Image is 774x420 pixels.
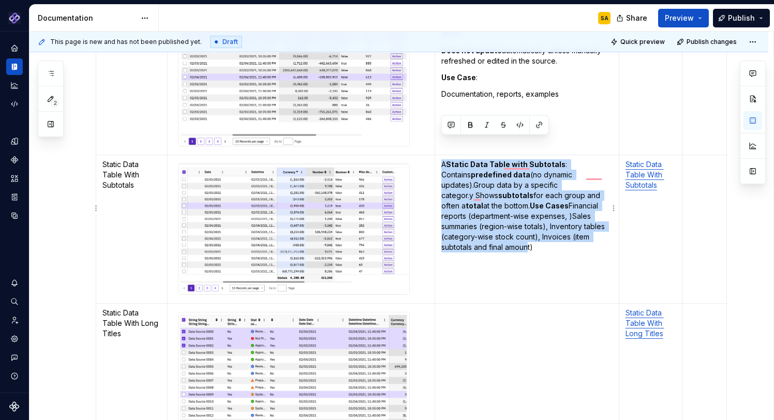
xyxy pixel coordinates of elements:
a: Code automation [6,96,23,112]
a: Data sources [6,207,23,224]
span: Draft [222,38,238,46]
strong: predefined data [471,170,530,179]
span: Share [626,13,647,23]
span: Publish [728,13,755,23]
img: 5eca7453-5875-42d8-b313-12492694ccd2.png [178,7,409,146]
a: Static Data Table With Subtotals [626,160,664,189]
p: Static Data Table With Subtotals [102,159,161,190]
a: Settings [6,331,23,347]
p: Documentation, reports, examples [441,89,613,99]
a: Assets [6,170,23,187]
button: Notifications [6,275,23,291]
svg: Supernova Logo [9,401,20,412]
button: Quick preview [607,35,669,49]
button: Publish [713,9,770,27]
p: A : Contains (no dynamic updates).Group data by a specific categor.y Shows for each group and oft... [441,159,613,252]
span: Preview [665,13,694,23]
p: Static Data Table With Long Titles [102,308,161,339]
strong: Use Case [441,73,476,82]
div: SA [601,14,608,22]
p: automatically unless manually refreshed or edited in the source. [441,46,613,66]
a: Home [6,40,23,56]
button: Contact support [6,349,23,366]
a: Documentation [6,58,23,75]
strong: Use Cases [530,201,569,210]
a: Storybook stories [6,189,23,205]
button: Search ⌘K [6,293,23,310]
span: This page is new and has not been published yet. [50,38,202,46]
button: Preview [658,9,709,27]
img: 2ea59a0b-fef9-4013-8350-748cea000017.png [8,12,21,24]
span: Publish changes [687,38,737,46]
a: Analytics [6,77,23,94]
div: Documentation [38,13,136,23]
strong: total [466,201,483,210]
a: Design tokens [6,133,23,149]
span: Quick preview [620,38,665,46]
a: Invite team [6,312,23,328]
strong: subtotals [498,191,533,200]
img: 983295ec-d2fb-42bb-9231-5b380c658e51.png [178,164,409,295]
button: Publish changes [674,35,741,49]
strong: Static Data Table with Subtotals [446,160,565,169]
a: Static Data Table With Long Titles [626,308,664,338]
p: : [441,72,613,83]
a: Components [6,152,23,168]
span: 2 [51,99,59,107]
button: Share [611,9,654,27]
